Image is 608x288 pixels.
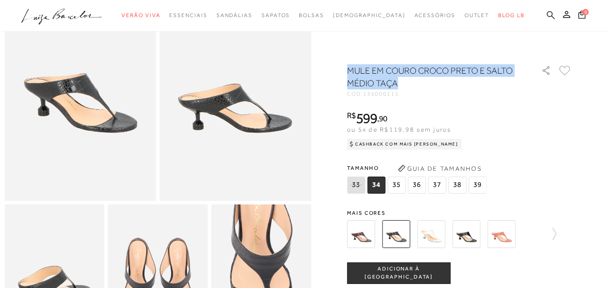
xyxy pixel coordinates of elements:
[487,220,515,248] img: MULE EM COURO ROSA COM SALTO MÉDIO TAÇA
[216,12,252,18] span: Sandálias
[347,177,365,194] span: 33
[347,161,489,175] span: Tamanho
[261,12,290,18] span: Sapatos
[448,177,466,194] span: 38
[347,220,375,248] img: MULE EM COURO CAFÉ COM SALTO MÉDIO TAÇA
[377,115,387,123] i: ,
[347,126,451,133] span: ou 5x de R$119,98 sem juros
[428,177,446,194] span: 37
[347,64,516,89] h1: MULE EM COURO CROCO PRETO E SALTO MÉDIO TAÇA
[582,9,589,15] span: 0
[498,12,524,18] span: BLOG LB
[408,177,426,194] span: 36
[122,7,160,24] a: categoryNavScreenReaderText
[468,177,486,194] span: 39
[464,7,490,24] a: categoryNavScreenReaderText
[414,12,455,18] span: Acessórios
[216,7,252,24] a: categoryNavScreenReaderText
[347,210,572,216] span: Mais cores
[299,12,324,18] span: Bolsas
[122,12,160,18] span: Verão Viva
[576,10,588,22] button: 0
[169,12,207,18] span: Essenciais
[347,139,462,150] div: Cashback com Mais [PERSON_NAME]
[464,12,490,18] span: Outlet
[363,91,399,97] span: 136000115
[169,7,207,24] a: categoryNavScreenReaderText
[395,161,485,176] button: Guia de Tamanhos
[347,265,450,281] span: ADICIONAR À [GEOGRAPHIC_DATA]
[333,7,405,24] a: noSubCategoriesText
[347,91,527,97] div: CÓD:
[299,7,324,24] a: categoryNavScreenReaderText
[261,7,290,24] a: categoryNavScreenReaderText
[417,220,445,248] img: MULE EM COURO OFF WHITE COM SALTO MÉDIO TAÇA
[498,7,524,24] a: BLOG LB
[347,111,356,120] i: R$
[347,262,450,284] button: ADICIONAR À [GEOGRAPHIC_DATA]
[452,220,480,248] img: MULE EM COURO PRETO COM SALTO MÉDIO TAÇA
[414,7,455,24] a: categoryNavScreenReaderText
[382,220,410,248] img: MULE EM COURO CROCO PRETO E SALTO MÉDIO TAÇA
[356,110,377,126] span: 599
[379,114,387,123] span: 90
[387,177,405,194] span: 35
[367,177,385,194] span: 34
[333,12,405,18] span: [DEMOGRAPHIC_DATA]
